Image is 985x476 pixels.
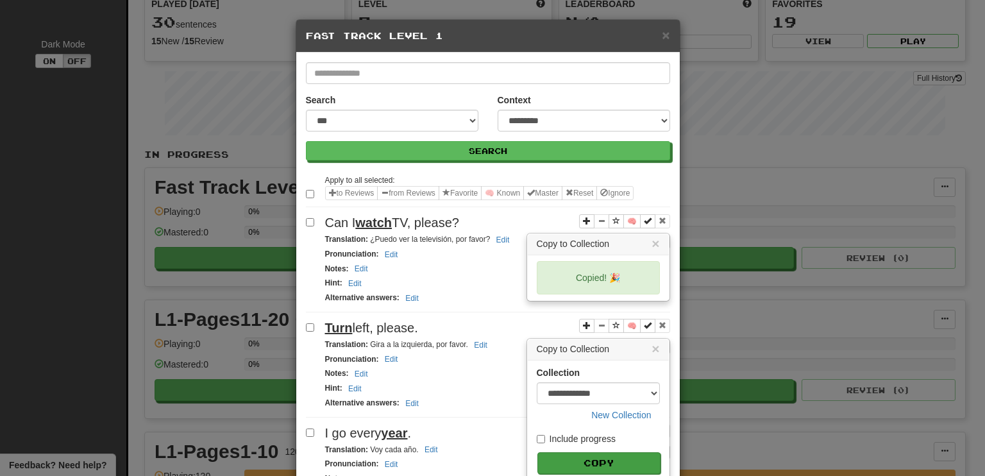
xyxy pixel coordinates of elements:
[652,237,659,250] button: Close
[623,319,641,333] button: 🧠
[523,186,562,200] button: Master
[377,186,439,200] button: from Reviews
[325,459,379,468] strong: Pronunciation :
[381,426,407,440] u: year
[325,355,379,364] strong: Pronunciation :
[325,340,368,349] strong: Translation :
[579,214,670,249] div: Sentence controls
[325,384,342,393] strong: Hint :
[528,234,669,255] h3: Copy to Collection
[401,396,423,411] button: Edit
[381,248,402,262] button: Edit
[481,186,524,200] button: 🧠 Known
[325,235,514,244] small: ¿Puedo ver la televisión, por favor?
[325,278,342,287] strong: Hint :
[528,339,669,360] h3: Copy to Collection
[325,264,349,273] strong: Notes :
[537,261,660,294] div: Copied! 🎉
[325,186,634,200] div: Sentence options
[498,94,531,106] label: Context
[537,366,580,379] label: Collection
[325,293,400,302] strong: Alternative answers :
[325,426,412,440] span: I go every .
[325,176,395,185] small: Apply to all selected:
[325,445,368,454] strong: Translation :
[325,340,491,349] small: Gira a la izquierda, por favor.
[562,186,597,200] button: Reset
[325,250,379,259] strong: Pronunciation :
[325,398,400,407] strong: Alternative answers :
[401,291,423,305] button: Edit
[421,443,442,457] button: Edit
[351,367,372,381] button: Edit
[583,404,659,426] button: New Collection
[325,369,349,378] strong: Notes :
[325,321,418,335] span: left, please.
[662,28,669,42] button: Close
[344,382,366,396] button: Edit
[344,276,366,291] button: Edit
[325,321,353,335] u: Turn
[325,235,368,244] strong: Translation :
[537,435,545,443] input: Include progress
[325,445,442,454] small: Voy cada año.
[325,216,459,230] span: Can I TV, please?
[537,452,661,474] button: Copy
[652,342,659,355] button: Close
[470,338,491,352] button: Edit
[579,319,670,354] div: Sentence controls
[537,432,616,445] label: Include progress
[325,186,378,200] button: to Reviews
[306,141,670,160] button: Search
[623,214,641,228] button: 🧠
[492,233,514,247] button: Edit
[381,457,402,472] button: Edit
[306,94,336,106] label: Search
[439,186,482,200] button: Favorite
[662,28,669,42] span: ×
[596,186,634,200] button: Ignore
[355,216,392,230] u: watch
[381,352,402,366] button: Edit
[351,262,372,276] button: Edit
[306,30,670,42] h5: Fast Track Level 1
